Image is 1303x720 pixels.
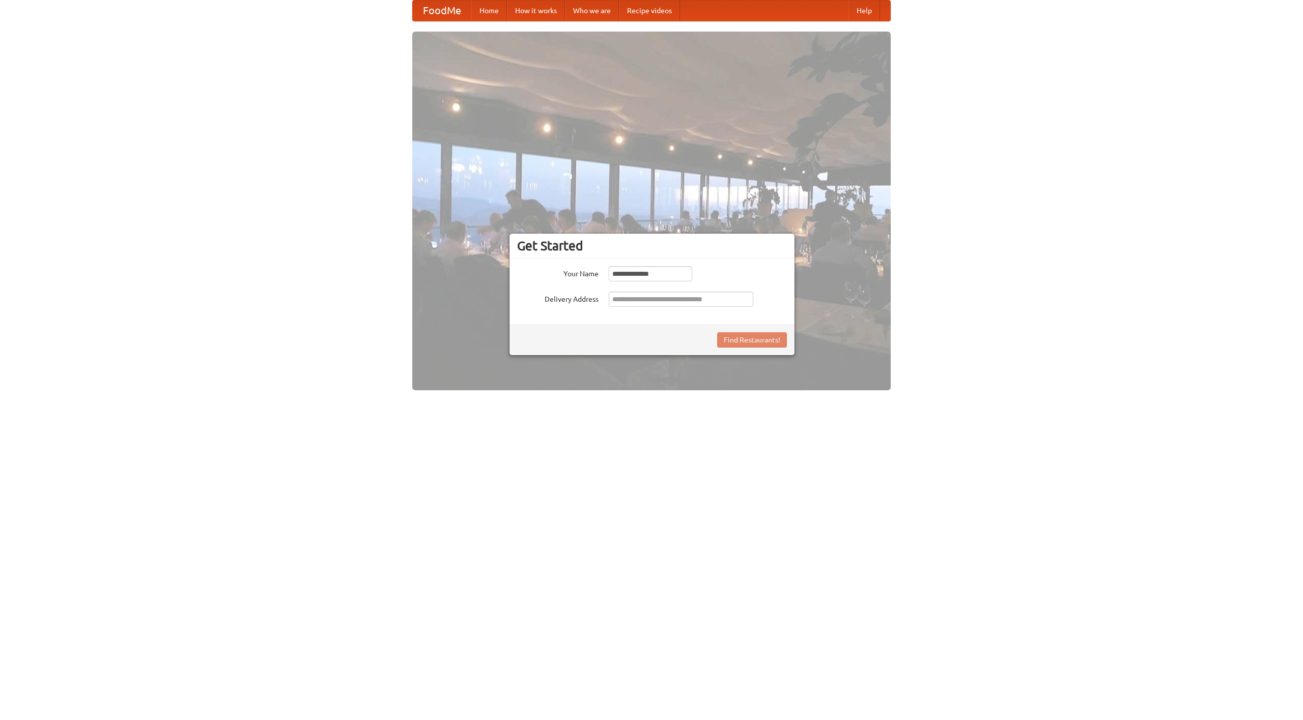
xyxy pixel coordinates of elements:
a: Recipe videos [619,1,680,21]
a: FoodMe [413,1,471,21]
a: Who we are [565,1,619,21]
a: Home [471,1,507,21]
a: How it works [507,1,565,21]
button: Find Restaurants! [717,332,787,348]
label: Your Name [517,266,599,279]
h3: Get Started [517,238,787,253]
a: Help [848,1,880,21]
label: Delivery Address [517,292,599,304]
